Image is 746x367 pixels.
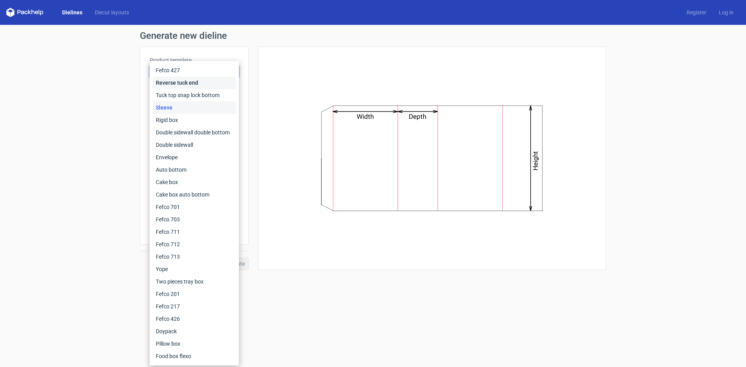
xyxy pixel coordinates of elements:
div: Pillow box [153,337,236,350]
a: Diecut layouts [89,9,135,16]
label: Product template [150,56,239,64]
div: Tuck top snap lock bottom [153,89,236,101]
div: Cake box auto bottom [153,188,236,201]
div: Rigid box [153,114,236,126]
h1: Generate new dieline [140,31,606,40]
div: Fefco 703 [153,213,236,226]
div: Cake box [153,176,236,188]
div: Fefco 427 [153,64,236,77]
div: Envelope [153,151,236,163]
div: Fefco 701 [153,201,236,213]
div: Auto bottom [153,163,236,176]
div: Fefco 711 [153,226,236,238]
div: Yope [153,263,236,275]
div: Fefco 217 [153,300,236,313]
div: Fefco 712 [153,238,236,250]
text: Height [532,151,540,170]
div: Sleeve [153,101,236,114]
a: Dielines [56,9,89,16]
a: Log in [713,9,740,16]
div: Fefco 201 [153,288,236,300]
div: Fefco 426 [153,313,236,325]
text: Width [357,113,374,120]
div: Doypack [153,325,236,337]
div: Double sidewall double bottom [153,126,236,139]
div: Food box flexo [153,350,236,362]
text: Depth [409,113,427,120]
div: Reverse tuck end [153,77,236,89]
a: Register [680,9,713,16]
div: Two pieces tray box [153,275,236,288]
div: Double sidewall [153,139,236,151]
div: Fefco 713 [153,250,236,263]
